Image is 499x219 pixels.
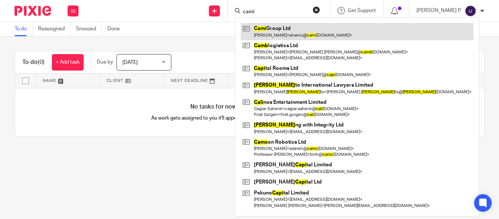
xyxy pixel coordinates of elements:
input: Search [242,9,308,15]
a: Done [107,22,125,36]
a: Reassigned [38,22,71,36]
a: To do [15,22,33,36]
p: Due by [97,58,113,66]
p: [PERSON_NAME] P [416,7,461,14]
img: Pixie [15,6,51,16]
button: Clear [313,6,320,14]
span: Get Support [348,8,376,13]
img: svg%3E [465,5,476,17]
h4: No tasks for now. Relax and enjoy your day! [15,103,484,111]
span: [DATE] [122,60,138,65]
span: (0) [38,59,45,65]
a: + Add task [52,54,84,71]
h1: To do [22,58,45,66]
a: Snoozed [76,22,102,36]
p: As work gets assigned to you it'll appear here automatically, helping you stay organised. [132,114,367,122]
